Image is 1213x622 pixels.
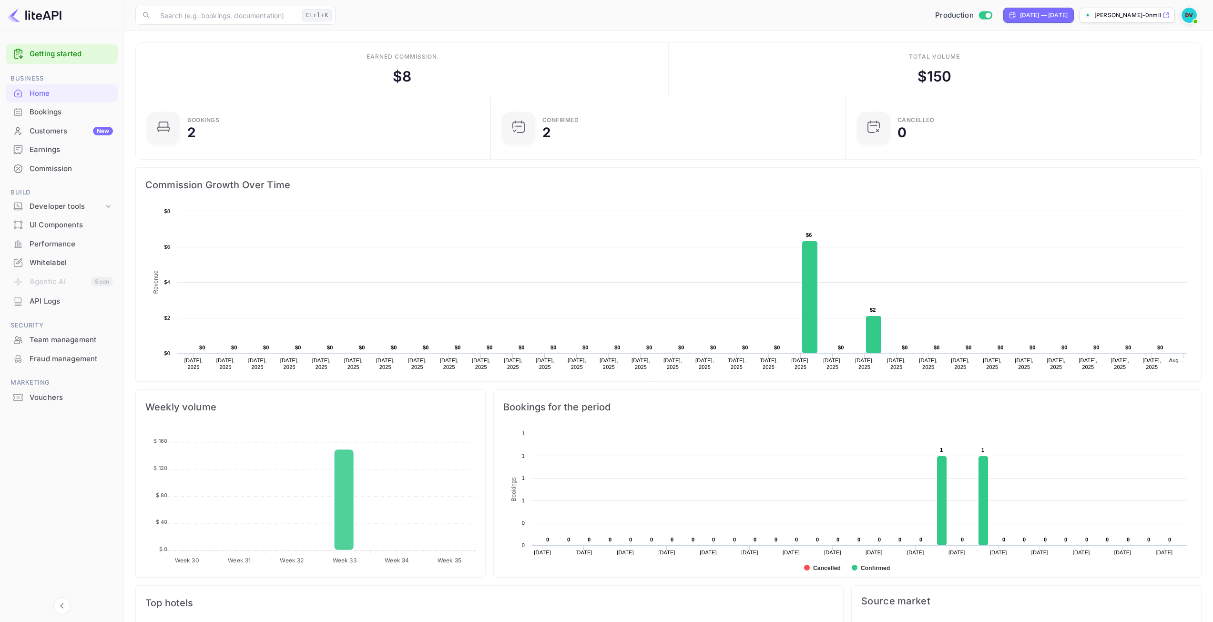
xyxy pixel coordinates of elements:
[6,350,118,368] div: Fraud management
[1044,537,1047,542] text: 0
[783,550,800,555] text: [DATE]
[966,345,972,350] text: $0
[542,126,551,139] div: 2
[455,345,461,350] text: $0
[836,537,839,542] text: 0
[1030,345,1036,350] text: $0
[671,537,673,542] text: 0
[661,381,685,387] text: Revenue
[806,232,812,238] text: $6
[575,550,592,555] text: [DATE]
[1079,357,1097,370] text: [DATE], 2025
[344,357,363,370] text: [DATE], 2025
[1031,550,1049,555] text: [DATE]
[6,141,118,158] a: Earnings
[542,117,579,123] div: Confirmed
[503,399,1192,415] span: Bookings for the period
[6,254,118,272] div: Whitelabel
[741,550,758,555] text: [DATE]
[948,550,966,555] text: [DATE]
[408,357,427,370] text: [DATE], 2025
[6,160,118,178] div: Commission
[617,550,634,555] text: [DATE]
[187,126,196,139] div: 2
[522,498,525,503] text: 1
[824,550,841,555] text: [DATE]
[440,357,459,370] text: [DATE], 2025
[919,537,922,542] text: 0
[568,357,586,370] text: [DATE], 2025
[646,345,652,350] text: $0
[93,127,113,135] div: New
[6,331,118,349] div: Team management
[1169,357,1185,363] text: Aug …
[678,345,684,350] text: $0
[6,235,118,254] div: Performance
[359,345,365,350] text: $0
[391,345,397,350] text: $0
[1023,537,1026,542] text: 0
[302,9,332,21] div: Ctrl+K
[907,550,924,555] text: [DATE]
[990,550,1007,555] text: [DATE]
[6,388,118,406] a: Vouchers
[30,144,113,155] div: Earnings
[823,357,842,370] text: [DATE], 2025
[1085,537,1088,542] text: 0
[1020,11,1068,20] div: [DATE] — [DATE]
[295,345,301,350] text: $0
[733,537,736,542] text: 0
[154,6,298,25] input: Search (e.g. bookings, documentation)
[30,126,113,137] div: Customers
[6,84,118,102] a: Home
[6,235,118,253] a: Performance
[1125,345,1131,350] text: $0
[951,357,969,370] text: [DATE], 2025
[609,537,612,542] text: 0
[1061,345,1068,350] text: $0
[30,220,113,231] div: UI Components
[6,160,118,177] a: Commission
[934,345,940,350] text: $0
[754,537,756,542] text: 0
[30,88,113,99] div: Home
[1157,345,1163,350] text: $0
[6,84,118,103] div: Home
[6,254,118,271] a: Whitelabel
[588,537,591,542] text: 0
[487,345,493,350] text: $0
[522,542,525,548] text: 0
[1142,357,1161,370] text: [DATE], 2025
[902,345,908,350] text: $0
[510,477,517,501] text: Bookings
[1094,11,1161,20] p: [PERSON_NAME]-0nmll....
[1106,537,1109,542] text: 0
[1182,8,1197,23] img: DAVID VELASQUEZ
[700,550,717,555] text: [DATE]
[861,595,1192,607] span: Source market
[30,49,113,60] a: Getting started
[6,141,118,159] div: Earnings
[909,52,960,61] div: Total volume
[931,10,996,21] div: Switch to Sandbox mode
[6,103,118,121] a: Bookings
[1047,357,1065,370] text: [DATE], 2025
[981,447,984,453] text: 1
[164,350,170,356] text: $0
[6,44,118,64] div: Getting started
[164,244,170,250] text: $6
[692,537,694,542] text: 0
[6,350,118,367] a: Fraud management
[522,475,525,481] text: 1
[30,296,113,307] div: API Logs
[438,557,461,564] tspan: Week 35
[1147,537,1150,542] text: 0
[156,519,168,525] tspan: $ 40
[727,357,746,370] text: [DATE], 2025
[998,345,1004,350] text: $0
[153,465,167,471] tspan: $ 120
[187,117,219,123] div: Bookings
[550,345,557,350] text: $0
[1064,537,1067,542] text: 0
[164,315,170,321] text: $2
